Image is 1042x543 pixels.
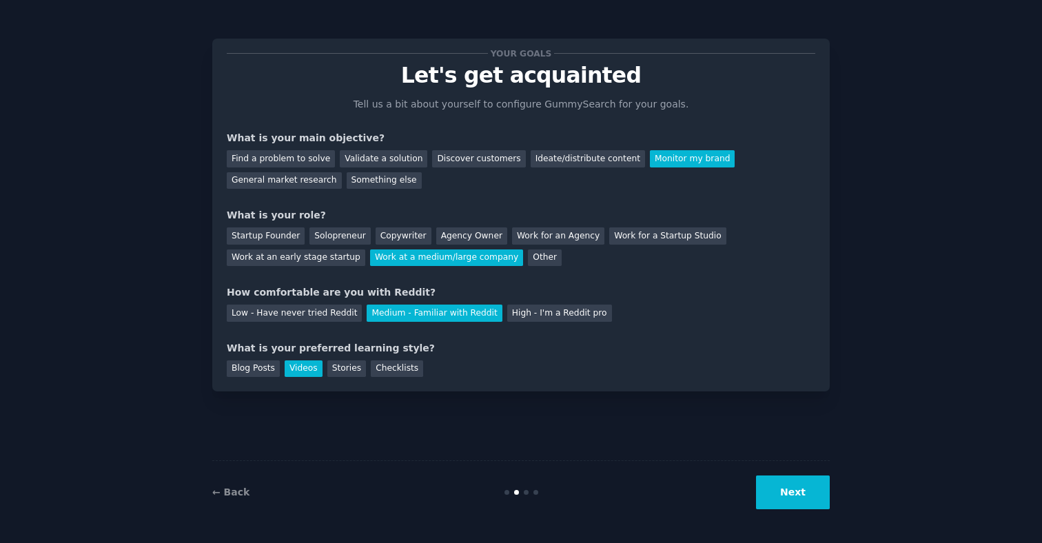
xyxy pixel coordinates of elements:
[488,46,554,61] span: Your goals
[528,249,562,267] div: Other
[376,227,431,245] div: Copywriter
[512,227,604,245] div: Work for an Agency
[507,305,612,322] div: High - I'm a Reddit pro
[212,486,249,498] a: ← Back
[432,150,525,167] div: Discover customers
[340,150,427,167] div: Validate a solution
[227,285,815,300] div: How comfortable are you with Reddit?
[285,360,323,378] div: Videos
[756,475,830,509] button: Next
[227,227,305,245] div: Startup Founder
[227,63,815,88] p: Let's get acquainted
[227,208,815,223] div: What is your role?
[609,227,726,245] div: Work for a Startup Studio
[347,97,695,112] p: Tell us a bit about yourself to configure GummySearch for your goals.
[227,305,362,322] div: Low - Have never tried Reddit
[309,227,370,245] div: Solopreneur
[227,341,815,356] div: What is your preferred learning style?
[227,249,365,267] div: Work at an early stage startup
[227,360,280,378] div: Blog Posts
[531,150,645,167] div: Ideate/distribute content
[371,360,423,378] div: Checklists
[367,305,502,322] div: Medium - Familiar with Reddit
[327,360,366,378] div: Stories
[436,227,507,245] div: Agency Owner
[370,249,523,267] div: Work at a medium/large company
[227,131,815,145] div: What is your main objective?
[347,172,422,189] div: Something else
[227,150,335,167] div: Find a problem to solve
[650,150,735,167] div: Monitor my brand
[227,172,342,189] div: General market research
